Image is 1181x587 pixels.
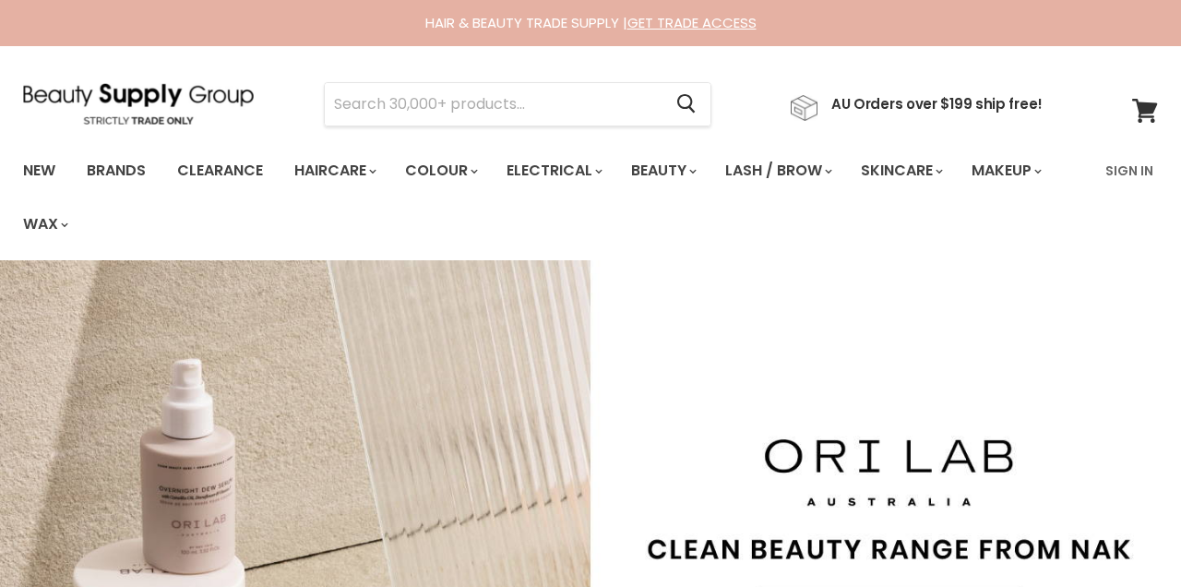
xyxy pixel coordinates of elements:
[662,83,710,126] button: Search
[9,151,69,190] a: New
[324,82,711,126] form: Product
[847,151,954,190] a: Skincare
[391,151,489,190] a: Colour
[1094,151,1164,190] a: Sign In
[163,151,277,190] a: Clearance
[627,13,757,32] a: GET TRADE ACCESS
[493,151,614,190] a: Electrical
[958,151,1053,190] a: Makeup
[1089,500,1163,569] iframe: Gorgias live chat messenger
[325,83,662,126] input: Search
[617,151,708,190] a: Beauty
[9,205,79,244] a: Wax
[280,151,388,190] a: Haircare
[9,144,1094,251] ul: Main menu
[711,151,843,190] a: Lash / Brow
[73,151,160,190] a: Brands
